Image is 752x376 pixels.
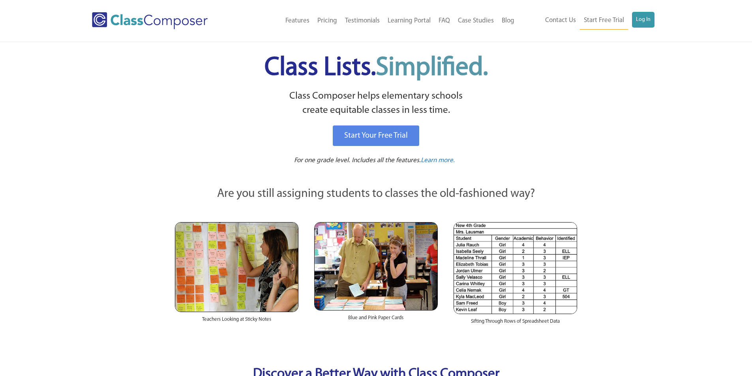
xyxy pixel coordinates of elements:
[376,55,488,81] span: Simplified.
[344,132,408,140] span: Start Your Free Trial
[421,156,455,166] a: Learn more.
[294,157,421,164] span: For one grade level. Includes all the features.
[632,12,654,28] a: Log In
[454,314,577,333] div: Sifting Through Rows of Spreadsheet Data
[281,12,313,30] a: Features
[240,12,518,30] nav: Header Menu
[454,12,498,30] a: Case Studies
[454,222,577,314] img: Spreadsheets
[313,12,341,30] a: Pricing
[174,89,579,118] p: Class Composer helps elementary schools create equitable classes in less time.
[314,311,438,329] div: Blue and Pink Paper Cards
[421,157,455,164] span: Learn more.
[341,12,384,30] a: Testimonials
[175,185,578,203] p: Are you still assigning students to classes the old-fashioned way?
[541,12,580,29] a: Contact Us
[314,222,438,310] img: Blue and Pink Paper Cards
[498,12,518,30] a: Blog
[175,222,298,312] img: Teachers Looking at Sticky Notes
[92,12,208,29] img: Class Composer
[175,312,298,331] div: Teachers Looking at Sticky Notes
[580,12,628,30] a: Start Free Trial
[333,125,419,146] a: Start Your Free Trial
[264,55,488,81] span: Class Lists.
[518,12,654,30] nav: Header Menu
[384,12,435,30] a: Learning Portal
[435,12,454,30] a: FAQ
